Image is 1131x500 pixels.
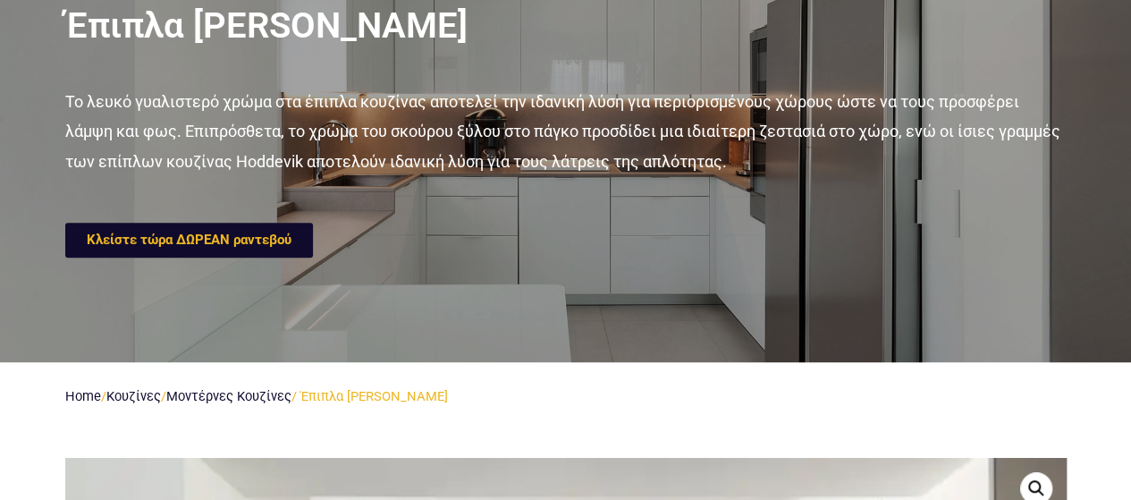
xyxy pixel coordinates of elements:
span: Κλείστε τώρα ΔΩΡΕΑΝ ραντεβού [87,233,291,247]
p: Το λευκό γυαλιστερό χρώμα στα έπιπλα κουζίνας αποτελεί την ιδανική λύση για περιορισμένους χώρους... [65,87,1067,176]
a: Κουζίνες [106,388,161,404]
h2: Έπιπλα [PERSON_NAME] [65,8,1067,44]
a: Μοντέρνες Κουζίνες [166,388,291,404]
nav: / / / Έπιπλα [PERSON_NAME] [65,385,1067,409]
a: Home [65,388,101,404]
a: Κλείστε τώρα ΔΩΡΕΑΝ ραντεβού [65,223,313,258]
